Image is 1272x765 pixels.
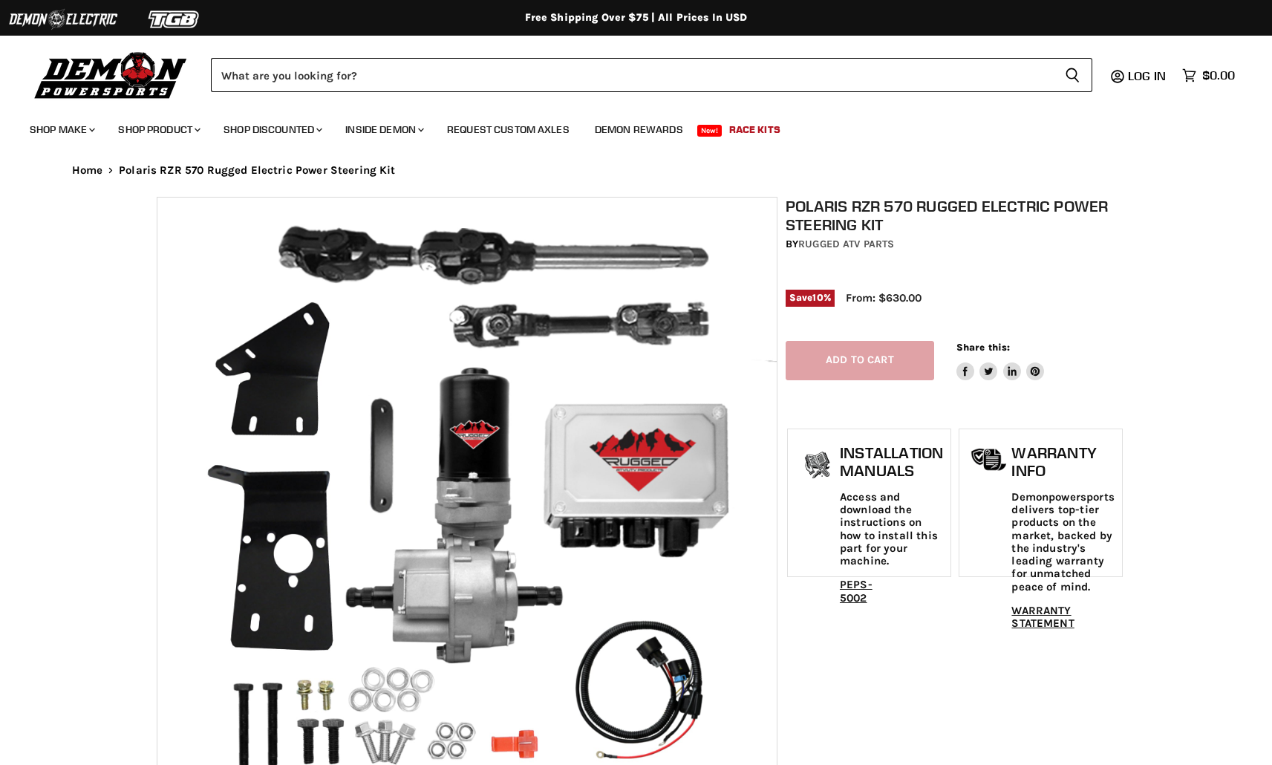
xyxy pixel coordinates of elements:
ul: Main menu [19,108,1231,145]
a: Shop Discounted [212,114,331,145]
div: Free Shipping Over $75 | All Prices In USD [42,11,1230,25]
h1: Installation Manuals [840,444,943,479]
span: $0.00 [1202,68,1235,82]
p: Demonpowersports delivers top-tier products on the market, backed by the industry's leading warra... [1011,491,1114,593]
p: Access and download the instructions on how to install this part for your machine. [840,491,943,568]
a: Request Custom Axles [436,114,581,145]
span: Save % [786,290,835,306]
img: warranty-icon.png [971,448,1008,471]
a: WARRANTY STATEMENT [1011,604,1074,630]
a: Shop Make [19,114,104,145]
input: Search [211,58,1053,92]
a: Shop Product [107,114,209,145]
span: Polaris RZR 570 Rugged Electric Power Steering Kit [119,164,396,177]
form: Product [211,58,1092,92]
a: Race Kits [718,114,792,145]
span: 10 [812,292,823,303]
a: Demon Rewards [584,114,694,145]
nav: Breadcrumbs [42,164,1230,177]
h1: Polaris RZR 570 Rugged Electric Power Steering Kit [786,197,1124,234]
h1: Warranty Info [1011,444,1114,479]
div: by [786,236,1124,253]
span: Share this: [956,342,1010,353]
span: From: $630.00 [846,291,922,305]
a: PEPS-5002 [840,578,873,604]
span: New! [697,125,723,137]
aside: Share this: [956,341,1045,380]
span: Log in [1128,68,1166,83]
img: Demon Electric Logo 2 [7,5,119,33]
a: Inside Demon [334,114,433,145]
a: Home [72,164,103,177]
img: TGB Logo 2 [119,5,230,33]
button: Search [1053,58,1092,92]
a: Log in [1121,69,1175,82]
a: Rugged ATV Parts [798,238,894,250]
img: install_manual-icon.png [799,448,836,485]
img: Demon Powersports [30,48,192,101]
a: $0.00 [1175,65,1242,86]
